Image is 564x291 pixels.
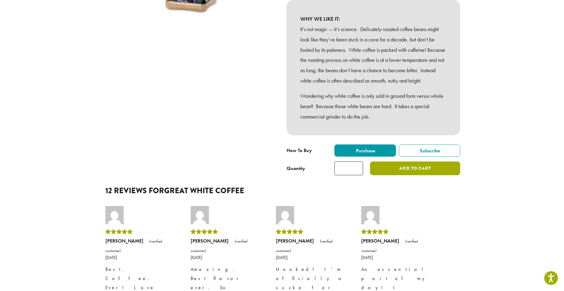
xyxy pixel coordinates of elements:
strong: [PERSON_NAME] [191,238,229,244]
span: Purchase [355,147,375,154]
em: (verified customer) [276,239,333,253]
time: [DATE] [361,255,431,260]
div: Rated 5 out of 5 [191,227,261,236]
p: Wondering why white coffee is only sold in ground form versus whole bean? Because those white bea... [300,91,446,122]
b: WHY WE LIKE IT: [300,14,446,24]
time: [DATE] [276,255,346,260]
span: Great White Coffee [164,185,244,196]
div: Rated 5 out of 5 [105,227,175,236]
strong: [PERSON_NAME] [361,238,399,244]
em: (verified customer) [105,239,162,253]
em: (verified customer) [191,239,247,253]
time: [DATE] [191,255,261,260]
input: Product quantity [334,161,363,175]
div: Rated 5 out of 5 [276,227,346,236]
p: It’s not magic — it’s science. Delicately roasted coffee beans might look like they’ve been stuck... [300,24,446,86]
span: Subscribe [419,147,440,154]
em: (verified customer) [361,239,418,253]
div: Quantity [287,165,305,172]
strong: [PERSON_NAME] [105,238,143,244]
time: [DATE] [105,255,175,260]
strong: [PERSON_NAME] [276,238,314,244]
button: Add to cart [370,161,460,175]
h2: 12 reviews for [105,186,459,195]
div: Rated 5 out of 5 [361,227,431,236]
span: How To Buy [287,147,312,154]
